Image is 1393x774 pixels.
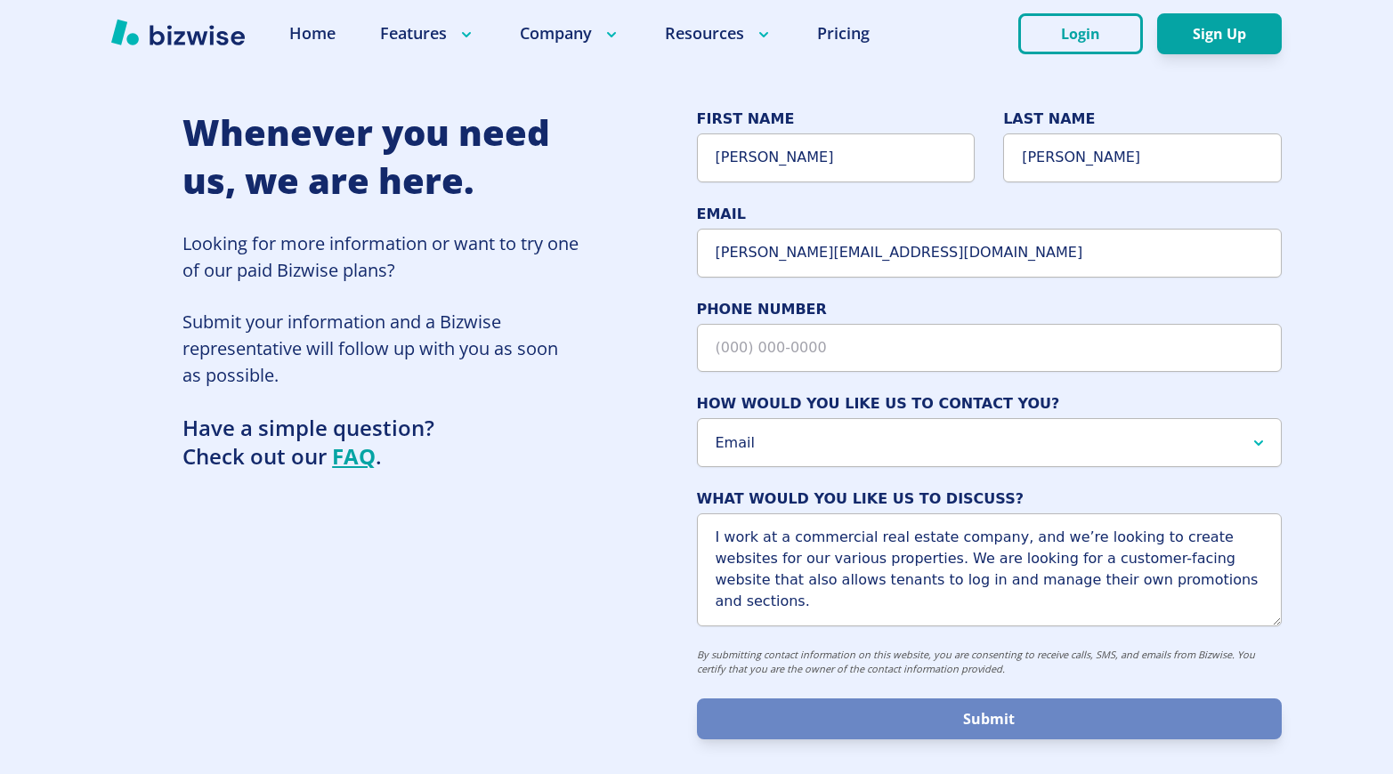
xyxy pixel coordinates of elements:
[520,22,620,44] p: Company
[1003,109,1282,130] span: LAST NAME
[1157,13,1282,54] button: Sign Up
[665,22,773,44] p: Resources
[817,22,870,44] a: Pricing
[697,299,1282,320] span: PHONE NUMBER
[1018,13,1143,54] button: Login
[182,109,579,206] h2: Whenever you need us, we are here.
[1003,133,1282,182] input: Last Name
[697,133,976,182] input: First Name
[697,204,1282,225] span: EMAIL
[182,309,579,389] p: Submit your information and a Bizwise representative will follow up with you as soon as possible.
[1018,26,1157,43] a: Login
[332,442,376,472] button: FAQ
[697,109,976,130] span: FIRST NAME
[111,19,245,45] img: Bizwise Logo
[182,230,579,284] p: Looking for more information or want to try one of our paid Bizwise plans?
[697,324,1282,373] input: (000) 000-0000
[697,393,1282,415] span: HOW WOULD YOU LIKE US TO CONTACT YOU?
[1157,26,1282,43] a: Sign Up
[182,414,579,472] h3: Have a simple question? Check out our .
[697,229,1282,278] input: you@example.com
[289,22,336,44] a: Home
[697,488,1282,510] span: WHAT WOULD YOU LIKE US TO DISCUSS?
[697,513,1282,626] textarea: I work at a commercial real estate company, and we’re looking to create websites for our various ...
[380,22,475,44] p: Features
[697,698,1282,739] button: Submit
[697,648,1282,677] p: By submitting contact information on this website, you are consenting to receive calls, SMS, and ...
